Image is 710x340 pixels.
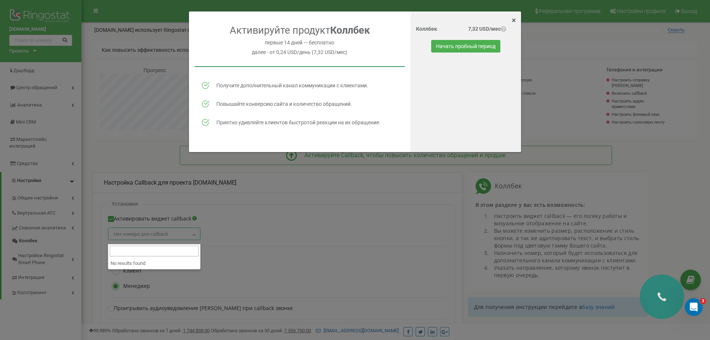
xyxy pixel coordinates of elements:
[416,26,451,32] h4: Коллбек
[447,26,506,32] h4: 7,32 USD/мес
[512,16,516,25] span: ×
[202,82,209,89] img: ico
[216,119,381,127] p: Приятно удивляйте клиентов быстротой реакции на их обращение.
[330,24,370,36] strong: Коллбек
[202,100,209,108] img: ico
[202,119,209,126] img: ico
[195,24,405,36] h2: Активируйте продукт
[195,40,405,46] h4: первые 14 дней — бесплатно
[216,82,368,90] p: Получите дополнительный канал коммуникации с клиентами.
[431,40,500,53] button: Начать пробный период
[501,26,506,32] span: Стоимость может меняться в зависимости от объема использования сервиса
[685,298,703,316] iframe: Intercom live chat
[108,258,200,269] li: No results found
[195,50,405,55] h4: далее - от 0,24 USD/день (7,32 USD/мес)
[216,100,352,108] p: Повышайте конверсию сайта и количество обращений.
[700,298,706,304] span: 3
